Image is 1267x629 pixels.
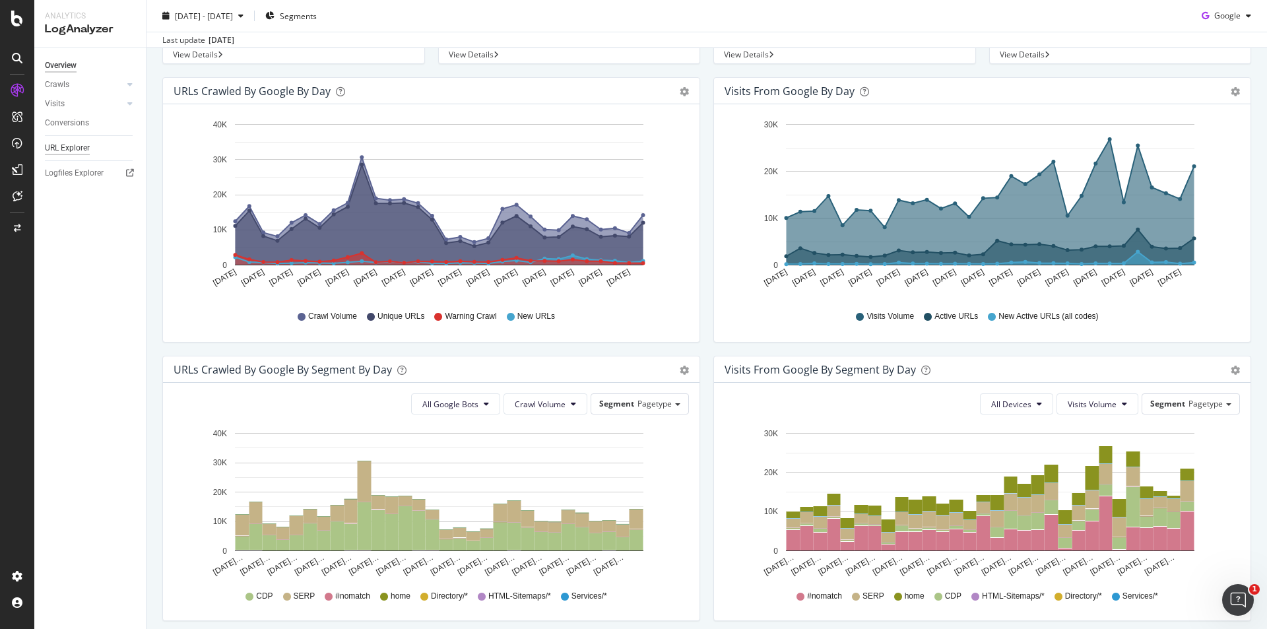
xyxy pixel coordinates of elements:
div: Visits from Google By Segment By Day [725,363,916,376]
text: [DATE] [762,267,789,288]
text: [DATE] [1128,267,1154,288]
div: Logfiles Explorer [45,166,104,180]
text: 20K [764,468,778,477]
text: [DATE] [240,267,266,288]
text: 10K [213,226,227,235]
span: Services/* [571,591,607,602]
span: All Google Bots [422,399,478,410]
span: View Details [173,49,218,60]
text: 30K [213,458,227,467]
div: URLs Crawled by Google by day [174,84,331,98]
span: Google [1214,10,1241,21]
span: Pagetype [1188,398,1223,409]
text: [DATE] [408,267,435,288]
div: Overview [45,59,77,73]
text: [DATE] [1100,267,1126,288]
span: New Active URLs (all codes) [998,311,1098,322]
span: CDP [945,591,961,602]
svg: A chart. [174,425,684,578]
div: gear [680,366,689,375]
text: [DATE] [903,267,929,288]
text: 30K [764,429,778,438]
text: [DATE] [791,267,817,288]
span: Unique URLs [377,311,424,322]
text: [DATE] [521,267,547,288]
span: 1 [1249,584,1260,595]
text: [DATE] [211,267,238,288]
text: [DATE] [324,267,350,288]
span: Visits Volume [1068,399,1117,410]
button: Crawl Volume [504,393,587,414]
span: Crawl Volume [515,399,566,410]
text: [DATE] [959,267,986,288]
text: [DATE] [465,267,491,288]
text: [DATE] [931,267,958,288]
span: Segments [280,10,317,21]
a: Visits [45,97,123,111]
span: View Details [449,49,494,60]
text: 20K [213,488,227,497]
span: #nomatch [335,591,370,602]
iframe: Intercom live chat [1222,584,1254,616]
text: [DATE] [1016,267,1042,288]
span: Directory/* [431,591,468,602]
button: [DATE] - [DATE] [157,5,249,26]
span: Segment [1150,398,1185,409]
span: [DATE] - [DATE] [175,10,233,21]
button: All Devices [980,393,1053,414]
div: URL Explorer [45,141,90,155]
text: [DATE] [577,267,603,288]
text: [DATE] [296,267,322,288]
span: View Details [724,49,769,60]
a: URL Explorer [45,141,137,155]
div: [DATE] [209,34,234,46]
div: Last update [162,34,234,46]
text: [DATE] [1072,267,1098,288]
div: LogAnalyzer [45,22,135,37]
div: Crawls [45,78,69,92]
span: home [905,591,925,602]
div: gear [1231,87,1240,96]
div: gear [680,87,689,96]
div: Conversions [45,116,89,130]
span: All Devices [991,399,1031,410]
div: Analytics [45,11,135,22]
text: [DATE] [268,267,294,288]
text: [DATE] [605,267,632,288]
span: HTML-Sitemaps/* [488,591,551,602]
a: Crawls [45,78,123,92]
svg: A chart. [725,115,1235,298]
button: All Google Bots [411,393,500,414]
a: Overview [45,59,137,73]
text: [DATE] [819,267,845,288]
span: Active URLs [934,311,978,322]
text: [DATE] [875,267,901,288]
button: Visits Volume [1056,393,1138,414]
text: [DATE] [493,267,519,288]
text: 30K [764,120,778,129]
span: Pagetype [637,398,672,409]
text: 20K [213,190,227,199]
span: #nomatch [807,591,842,602]
text: 0 [773,261,778,270]
text: [DATE] [1156,267,1183,288]
span: Directory/* [1065,591,1102,602]
text: 30K [213,155,227,164]
text: 20K [764,167,778,176]
span: Crawl Volume [308,311,357,322]
span: SERP [294,591,315,602]
text: [DATE] [1044,267,1070,288]
span: CDP [256,591,273,602]
text: 10K [764,214,778,223]
span: Services/* [1122,591,1158,602]
div: A chart. [725,425,1235,578]
div: Visits from Google by day [725,84,855,98]
a: Conversions [45,116,137,130]
span: SERP [862,591,884,602]
a: Logfiles Explorer [45,166,137,180]
svg: A chart. [174,115,684,298]
text: 0 [773,546,778,556]
text: [DATE] [847,267,873,288]
text: 0 [222,261,227,270]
